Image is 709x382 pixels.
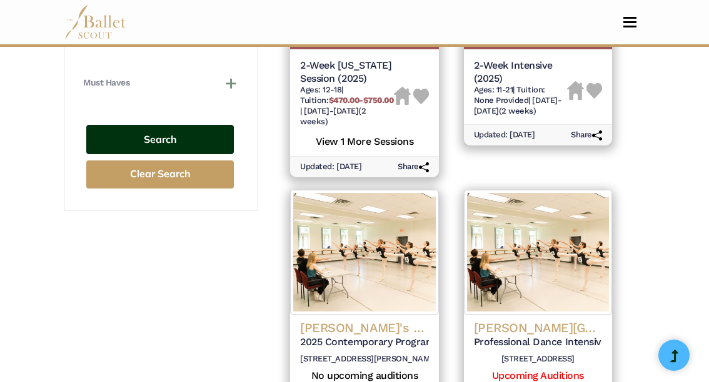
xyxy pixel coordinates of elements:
[329,95,394,105] b: $470.00-$750.00
[474,85,545,105] span: Tuition: None Provided
[474,85,567,117] h6: | |
[300,336,428,349] h5: 2025 Contemporary Program
[567,81,584,100] img: Housing Unavailable
[394,87,411,105] img: Housing Unavailable
[474,85,513,94] span: Ages: 11-21
[474,130,535,140] h6: Updated: [DATE]
[83,77,129,89] h4: Must Haves
[492,370,584,381] a: Upcoming Auditions
[86,160,234,189] button: Clear Search
[398,162,429,172] h6: Share
[474,336,602,349] h5: Professional Dance Intensive
[86,125,234,154] button: Search
[300,85,341,94] span: Ages: 12-18
[300,354,428,365] h6: [STREET_ADDRESS][PERSON_NAME][PERSON_NAME]
[474,354,602,365] h6: [STREET_ADDRESS]
[300,132,428,149] h5: View 1 More Sessions
[300,320,428,336] h4: [PERSON_NAME]'s Pillow
[300,162,361,172] h6: Updated: [DATE]
[300,59,393,86] h5: 2-Week [US_STATE] Session (2025)
[615,16,645,28] button: Toggle navigation
[300,85,393,127] h6: | |
[474,320,602,336] h4: [PERSON_NAME][GEOGRAPHIC_DATA]
[474,95,561,115] span: [DATE]-[DATE] (2 weeks)
[290,190,438,315] img: Logo
[83,77,237,89] button: Must Haves
[464,190,612,315] img: Logo
[474,59,567,86] h5: 2-Week Intensive (2025)
[300,95,393,105] span: Tuition:
[571,130,602,140] h6: Share
[586,83,602,99] img: Heart
[413,89,429,104] img: Heart
[300,106,366,126] span: [DATE]-[DATE] (2 weeks)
